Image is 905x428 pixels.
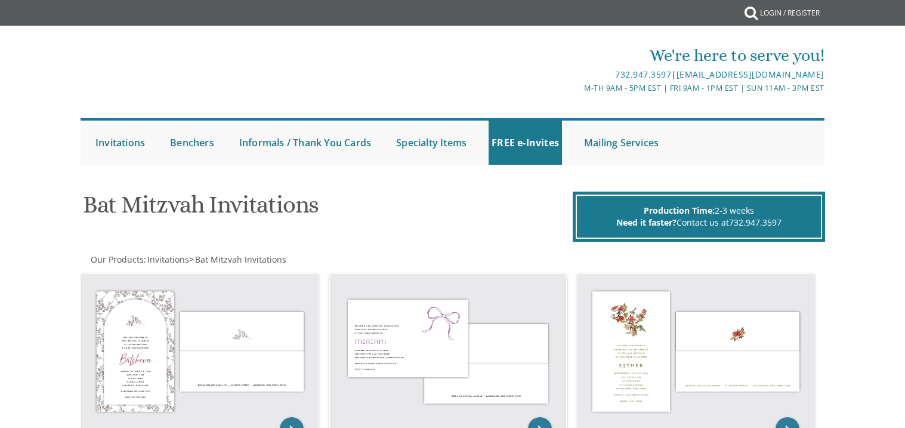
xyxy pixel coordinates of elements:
[81,254,453,266] div: :
[616,217,677,228] span: Need it faster?
[393,121,470,165] a: Specialty Items
[92,121,148,165] a: Invitations
[615,69,671,80] a: 732.947.3597
[581,121,662,165] a: Mailing Services
[677,69,824,80] a: [EMAIL_ADDRESS][DOMAIN_NAME]
[644,205,715,216] span: Production Time:
[147,254,189,265] span: Invitations
[194,254,286,265] a: Bat Mitzvah Invitations
[83,192,570,227] h1: Bat Mitzvah Invitations
[189,254,286,265] span: >
[146,254,189,265] a: Invitations
[489,121,562,165] a: FREE e-Invites
[167,121,217,165] a: Benchers
[329,82,824,94] div: M-Th 9am - 5pm EST | Fri 9am - 1pm EST | Sun 11am - 3pm EST
[729,217,782,228] a: 732.947.3597
[329,44,824,67] div: We're here to serve you!
[89,254,144,265] a: Our Products
[329,67,824,82] div: |
[195,254,286,265] span: Bat Mitzvah Invitations
[576,195,822,239] div: 2-3 weeks Contact us at
[236,121,374,165] a: Informals / Thank You Cards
